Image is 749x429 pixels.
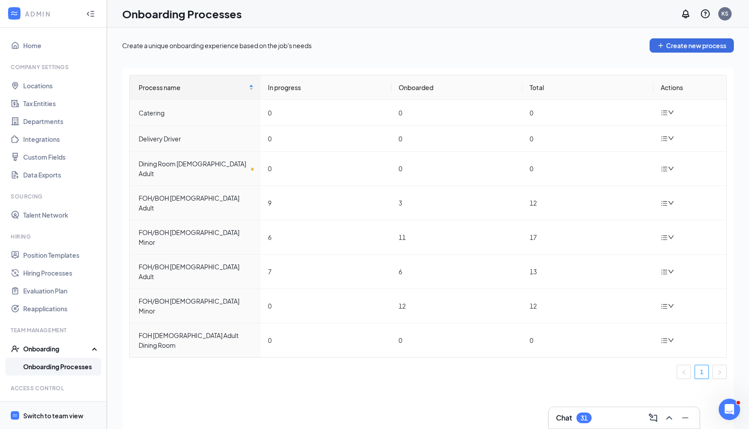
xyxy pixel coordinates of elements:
td: 13 [523,255,654,289]
td: 6 [391,255,523,289]
svg: Notifications [680,8,691,19]
a: Position Templates [23,246,99,264]
th: Total [523,75,654,100]
span: down [668,234,674,240]
a: Home [23,37,99,54]
button: PlusCreate new process [650,38,734,53]
span: down [668,337,674,343]
li: Next Page [712,365,727,379]
button: ChevronUp [662,411,676,425]
span: down [668,303,674,309]
svg: Collapse [86,9,95,18]
div: Delivery Driver [139,134,254,144]
span: bars [661,303,668,310]
a: Onboarding Processes [23,358,99,375]
td: 9 [261,186,392,220]
div: Switch to team view [23,411,83,420]
a: Evaluation Plan [23,282,99,300]
td: 0 [523,100,654,126]
svg: ChevronUp [664,412,675,423]
div: Sourcing [11,193,98,200]
td: 0 [261,323,392,357]
span: down [668,165,674,172]
div: KS [721,10,728,17]
div: Onboarding [23,344,92,353]
span: down [668,200,674,206]
button: right [712,365,727,379]
td: 0 [391,100,523,126]
span: bars [661,234,668,241]
button: left [677,365,691,379]
a: Departments [23,112,99,130]
td: 0 [261,289,392,323]
div: Create a unique onboarding experience based on the job's needs [122,41,312,50]
span: down [668,135,674,141]
button: Minimize [678,411,692,425]
svg: WorkstreamLogo [12,412,18,418]
a: Reapplications [23,300,99,318]
td: 0 [523,323,654,357]
a: Data Exports [23,166,99,184]
th: Actions [654,75,726,100]
td: 0 [261,152,392,186]
a: Integrations [23,130,99,148]
td: 0 [523,152,654,186]
div: FOH/BOH [DEMOGRAPHIC_DATA] Minor [139,227,254,247]
span: right [717,370,722,375]
a: Users [23,398,99,416]
td: 17 [523,220,654,255]
td: 3 [391,186,523,220]
th: Onboarded [391,75,523,100]
a: Tax Entities [23,95,99,112]
td: 0 [391,126,523,152]
td: 0 [261,100,392,126]
div: ADMIN [25,9,78,18]
td: 6 [261,220,392,255]
td: 12 [391,289,523,323]
td: 11 [391,220,523,255]
td: 0 [391,152,523,186]
span: bars [661,109,668,116]
h3: Chat [556,413,572,423]
a: Talent Network [23,206,99,224]
span: bars [661,200,668,207]
td: 0 [523,126,654,152]
span: bars [661,268,668,276]
svg: QuestionInfo [700,8,711,19]
th: In progress [261,75,392,100]
button: ComposeMessage [646,411,660,425]
span: bars [661,337,668,344]
span: left [681,370,687,375]
div: FOH/BOH [DEMOGRAPHIC_DATA] Minor [139,296,254,316]
div: Company Settings [11,63,98,71]
td: 12 [523,186,654,220]
div: Hiring [11,233,98,240]
a: Custom Fields [23,148,99,166]
a: Hiring Processes [23,264,99,282]
span: bars [661,165,668,173]
td: 7 [261,255,392,289]
li: Previous Page [677,365,691,379]
span: down [668,109,674,115]
div: Team Management [11,326,98,334]
li: 1 [695,365,709,379]
svg: WorkstreamLogo [10,9,19,18]
div: Access control [11,384,98,392]
td: 0 [261,126,392,152]
iframe: Intercom live chat [719,399,740,420]
div: FOH/BOH [DEMOGRAPHIC_DATA] Adult [139,193,254,213]
td: 12 [523,289,654,323]
a: 1 [695,365,708,379]
div: 31 [580,414,588,422]
div: FOH [DEMOGRAPHIC_DATA] Adult Dining Room [139,330,254,350]
span: bars [661,135,668,142]
div: FOH/BOH [DEMOGRAPHIC_DATA] Adult [139,262,254,281]
td: 0 [391,323,523,357]
svg: ComposeMessage [648,412,658,423]
div: Dining Room [DEMOGRAPHIC_DATA] Adult [139,159,254,178]
span: down [668,268,674,275]
h1: Onboarding Processes [122,6,242,21]
svg: Minimize [680,412,691,423]
svg: UserCheck [11,344,20,353]
div: Catering [139,108,254,118]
